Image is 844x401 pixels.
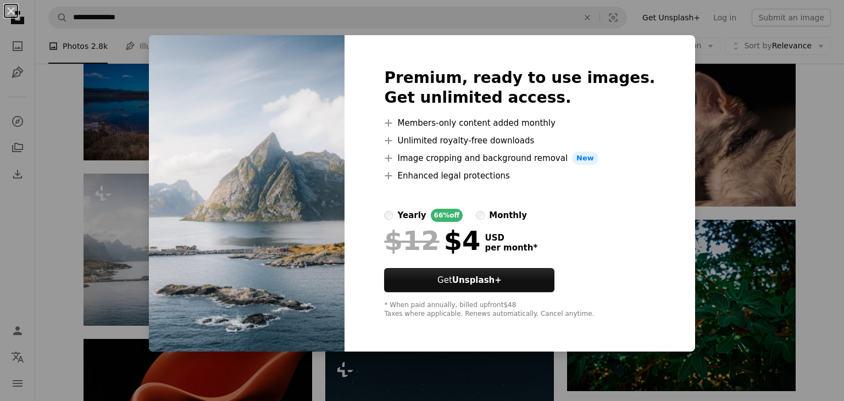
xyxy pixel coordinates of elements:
li: Members-only content added monthly [384,116,655,130]
input: monthly [476,211,485,220]
strong: Unsplash+ [452,275,502,285]
div: * When paid annually, billed upfront $48 Taxes where applicable. Renews automatically. Cancel any... [384,301,655,319]
h2: Premium, ready to use images. Get unlimited access. [384,68,655,108]
button: GetUnsplash+ [384,268,554,292]
span: $12 [384,226,439,255]
div: monthly [489,209,527,222]
li: Unlimited royalty-free downloads [384,134,655,147]
span: New [572,152,598,165]
span: per month * [485,243,537,253]
div: $4 [384,226,480,255]
li: Image cropping and background removal [384,152,655,165]
img: premium_photo-1668017178979-9e341bfaa464 [149,35,345,352]
input: yearly66%off [384,211,393,220]
li: Enhanced legal protections [384,169,655,182]
div: yearly [397,209,426,222]
div: 66% off [431,209,463,222]
span: USD [485,233,537,243]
